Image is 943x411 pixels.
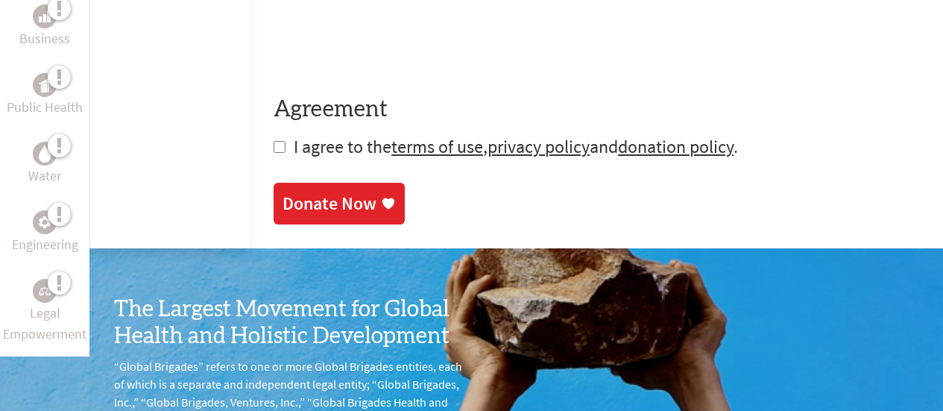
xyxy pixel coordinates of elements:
[114,296,472,350] h3: The Largest Movement for Global Health and Holistic Development
[7,73,83,118] a: Public HealthPublic Health
[391,135,483,158] a: terms of use
[274,96,919,123] h4: Agreement
[33,142,57,166] div: Water
[39,78,51,92] img: Public Health
[294,135,738,158] span: I agree to the , and .
[3,279,86,345] a: Legal EmpowermentLegal Empowerment
[28,166,61,186] p: Water
[19,28,70,49] p: Business
[33,210,57,234] div: Engineering
[39,145,51,163] img: Water
[33,4,57,28] div: Business
[274,183,405,225] a: Donate Now
[488,135,590,158] a: privacy policy
[7,97,83,118] p: Public Health
[12,234,78,255] p: Engineering
[274,8,500,66] iframe: reCAPTCHA
[39,286,51,295] img: Legal Empowerment
[33,279,57,303] div: Legal Empowerment
[39,10,51,22] img: Business
[618,135,734,158] a: donation policy
[12,210,78,255] a: EngineeringEngineering
[33,73,57,97] div: Public Health
[19,4,70,49] a: BusinessBusiness
[39,216,51,228] img: Engineering
[3,303,86,345] p: Legal Empowerment
[28,142,61,186] a: WaterWater
[283,192,376,216] div: Donate Now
